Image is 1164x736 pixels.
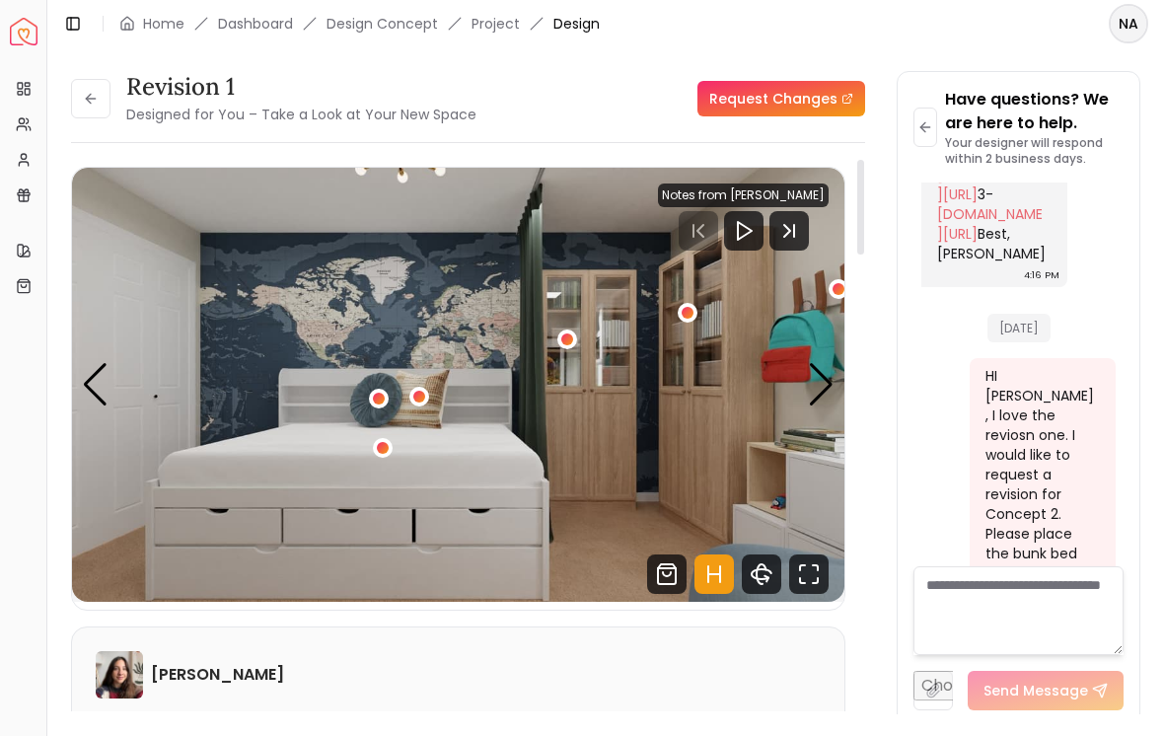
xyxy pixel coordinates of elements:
div: Notes from [PERSON_NAME] [658,184,829,207]
svg: Shop Products from this design [647,554,687,594]
img: Maria Castillero [96,651,143,699]
h3: Revision 1 [126,71,476,103]
a: Project [472,14,520,34]
li: Design Concept [327,14,438,34]
span: Design [553,14,600,34]
p: Have questions? We are here to help. [945,88,1124,135]
small: Designed for You – Take a Look at Your New Space [126,105,476,124]
div: Next slide [808,363,835,406]
p: Your designer will respond within 2 business days. [945,135,1124,167]
img: Spacejoy Logo [10,18,37,45]
div: Carousel [72,168,844,602]
img: Design Render 2 [72,168,844,602]
span: [DATE] [987,314,1051,342]
h6: [PERSON_NAME] [151,663,284,687]
a: [DOMAIN_NAME][URL] [937,165,1043,204]
svg: 360 View [742,554,781,594]
svg: Play [732,219,756,243]
button: NA [1109,4,1148,43]
div: 4:16 PM [1024,265,1059,285]
a: Home [143,14,184,34]
span: NA [1111,6,1146,41]
nav: breadcrumb [119,14,600,34]
a: Spacejoy [10,18,37,45]
svg: Hotspots Toggle [694,554,734,594]
div: Previous slide [82,363,109,406]
a: Request Changes [697,81,865,116]
svg: Fullscreen [789,554,829,594]
svg: Next Track [769,211,809,251]
a: Dashboard [218,14,293,34]
div: 2 / 4 [72,168,844,602]
a: [DOMAIN_NAME][URL] [937,204,1043,244]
